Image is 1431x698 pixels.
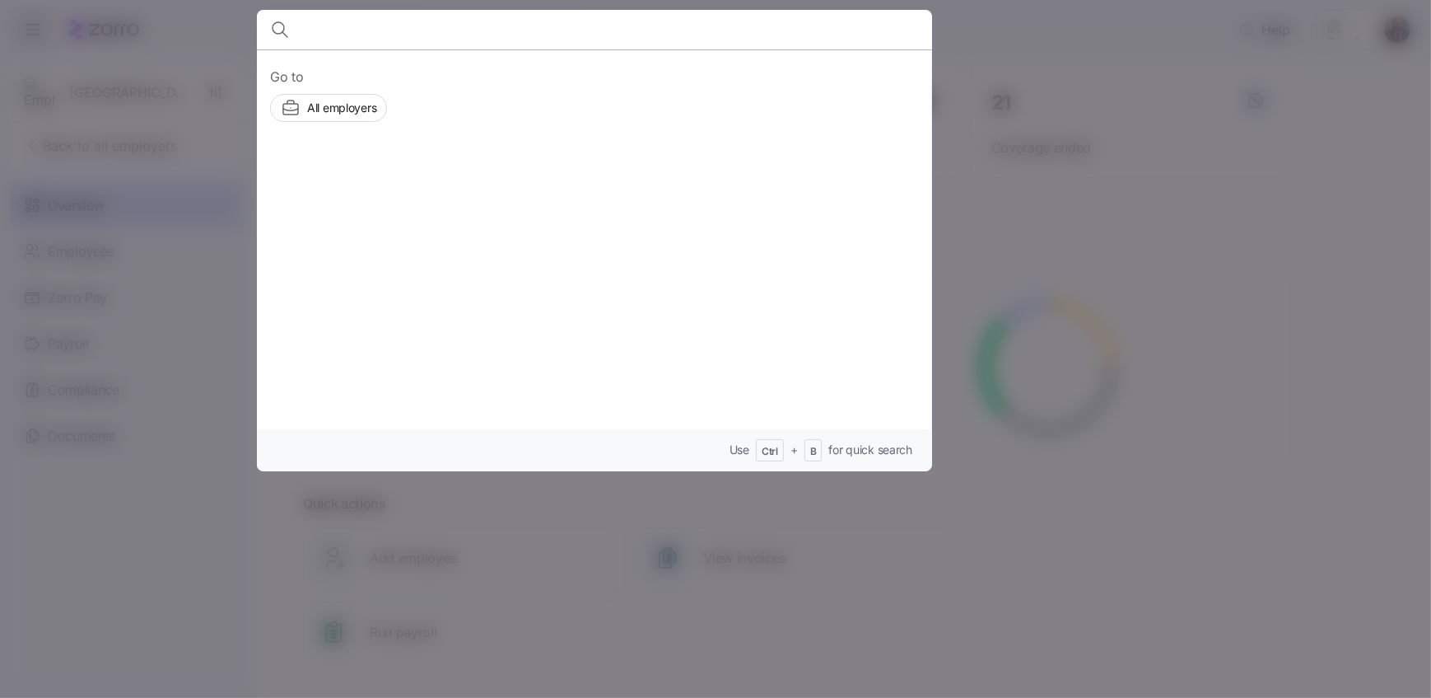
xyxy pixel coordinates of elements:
span: All employers [307,100,376,116]
span: B [810,445,817,459]
span: Ctrl [762,445,778,459]
button: All employers [270,94,387,122]
span: + [790,442,798,458]
span: Go to [270,67,919,87]
span: for quick search [828,442,912,458]
span: Use [729,442,749,458]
